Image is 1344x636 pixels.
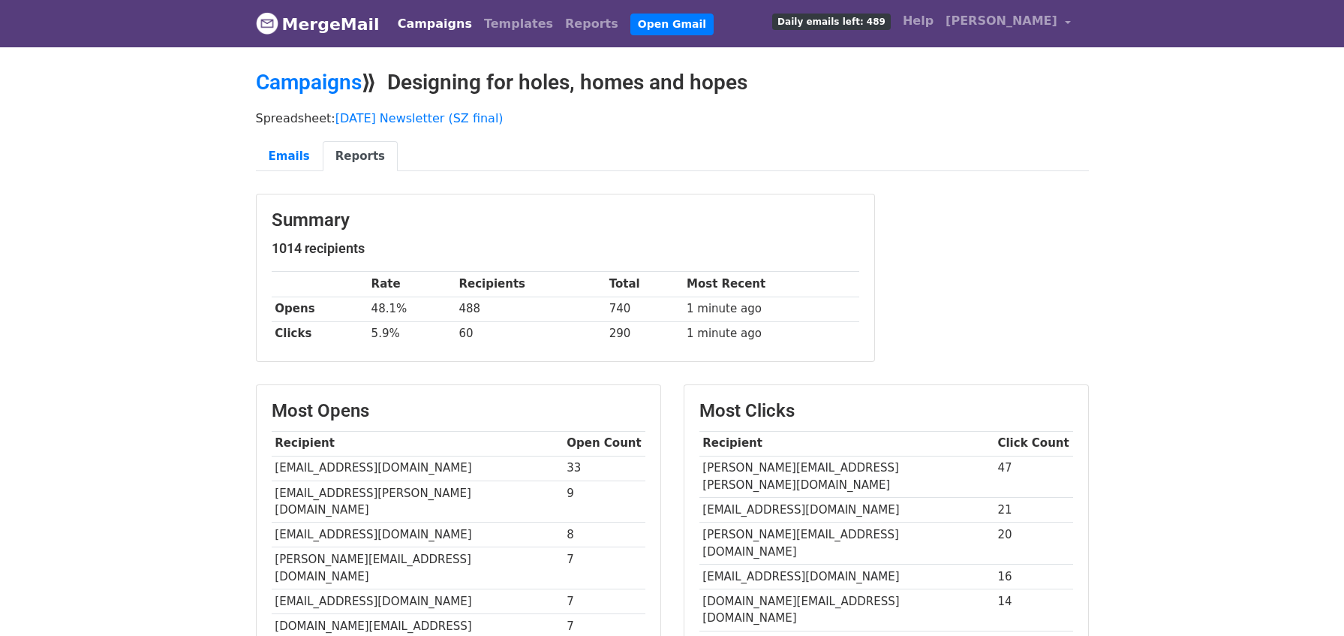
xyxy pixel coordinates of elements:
td: 14 [994,589,1073,631]
img: MergeMail logo [256,12,278,35]
td: [EMAIL_ADDRESS][PERSON_NAME][DOMAIN_NAME] [272,481,564,523]
a: Reports [323,141,398,172]
span: [PERSON_NAME] [946,12,1057,30]
span: Daily emails left: 489 [772,14,891,30]
td: 488 [456,297,606,321]
td: 5.9% [368,321,456,346]
a: Campaigns [392,9,478,39]
h2: ⟫ Designing for holes, homes and hopes [256,70,1089,95]
th: Click Count [994,431,1073,456]
td: 1 minute ago [683,297,858,321]
a: Templates [478,9,559,39]
th: Recipient [699,431,994,456]
th: Opens [272,297,368,321]
td: [DOMAIN_NAME][EMAIL_ADDRESS][DOMAIN_NAME] [699,589,994,631]
td: [PERSON_NAME][EMAIL_ADDRESS][DOMAIN_NAME] [272,547,564,589]
a: Campaigns [256,70,362,95]
td: 9 [564,481,645,523]
td: 1 minute ago [683,321,858,346]
a: Daily emails left: 489 [766,6,897,36]
td: [EMAIL_ADDRESS][DOMAIN_NAME] [272,589,564,614]
a: Reports [559,9,624,39]
th: Open Count [564,431,645,456]
td: 290 [606,321,683,346]
td: [EMAIL_ADDRESS][DOMAIN_NAME] [699,498,994,523]
td: 8 [564,523,645,547]
th: Rate [368,272,456,297]
td: 16 [994,564,1073,589]
a: [DATE] Newsletter (SZ final) [335,111,504,125]
td: 21 [994,498,1073,523]
td: [EMAIL_ADDRESS][DOMAIN_NAME] [699,564,994,589]
a: Open Gmail [630,14,714,35]
th: Recipient [272,431,564,456]
td: [EMAIL_ADDRESS][DOMAIN_NAME] [272,523,564,547]
h3: Most Opens [272,400,645,422]
th: Recipients [456,272,606,297]
td: 48.1% [368,297,456,321]
td: 33 [564,456,645,481]
th: Total [606,272,683,297]
td: 7 [564,547,645,589]
th: Clicks [272,321,368,346]
h3: Most Clicks [699,400,1073,422]
a: MergeMail [256,8,380,40]
td: 47 [994,456,1073,498]
td: 740 [606,297,683,321]
h3: Summary [272,209,859,231]
h5: 1014 recipients [272,240,859,257]
th: Most Recent [683,272,858,297]
td: [EMAIL_ADDRESS][DOMAIN_NAME] [272,456,564,481]
td: 60 [456,321,606,346]
p: Spreadsheet: [256,110,1089,126]
td: [PERSON_NAME][EMAIL_ADDRESS][PERSON_NAME][DOMAIN_NAME] [699,456,994,498]
td: [PERSON_NAME][EMAIL_ADDRESS][DOMAIN_NAME] [699,523,994,565]
td: 20 [994,523,1073,565]
a: [PERSON_NAME] [940,6,1076,41]
td: 7 [564,589,645,614]
a: Emails [256,141,323,172]
a: Help [897,6,940,36]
